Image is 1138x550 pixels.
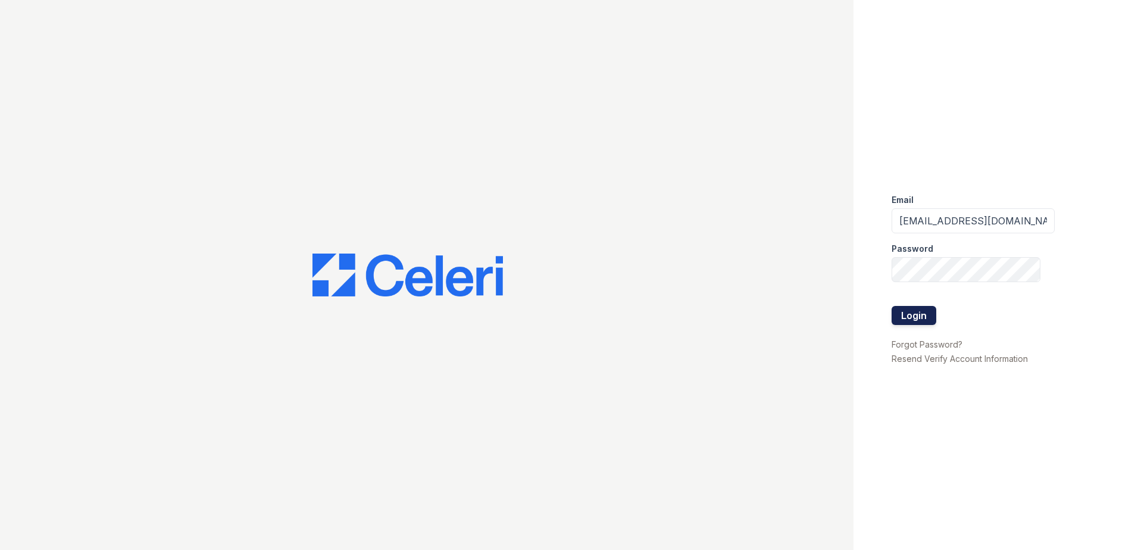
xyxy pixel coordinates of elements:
[892,339,962,349] a: Forgot Password?
[312,254,503,296] img: CE_Logo_Blue-a8612792a0a2168367f1c8372b55b34899dd931a85d93a1a3d3e32e68fde9ad4.png
[892,243,933,255] label: Password
[892,306,936,325] button: Login
[892,194,914,206] label: Email
[892,354,1028,364] a: Resend Verify Account Information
